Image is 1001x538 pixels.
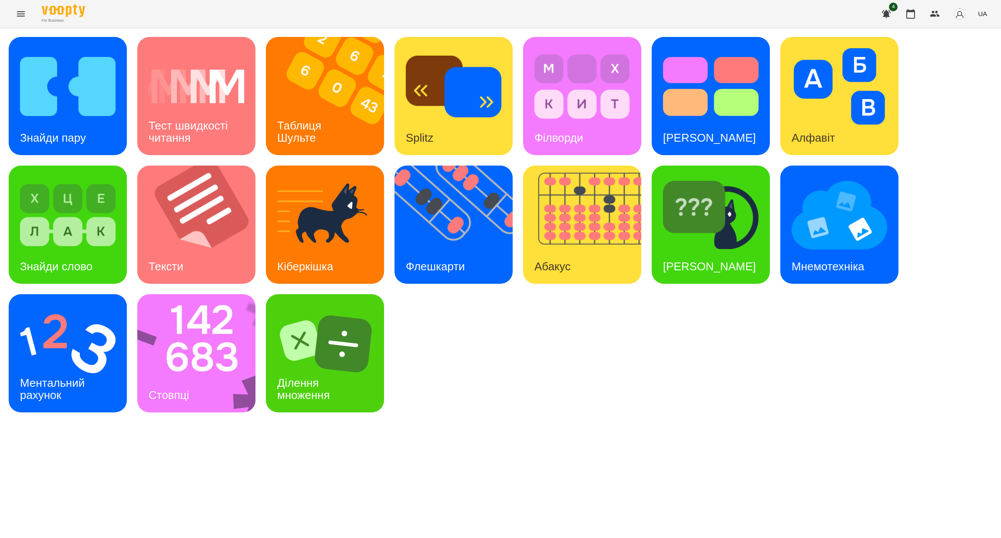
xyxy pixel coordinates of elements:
a: КіберкішкаКіберкішка [266,166,384,284]
h3: Філворди [534,131,583,144]
a: Знайди словоЗнайди слово [9,166,127,284]
a: Ментальний рахунокМентальний рахунок [9,294,127,412]
img: Стовпці [137,294,267,412]
img: avatar_s.png [954,8,966,20]
h3: Алфавіт [792,131,835,144]
a: Таблиця ШультеТаблиця Шульте [266,37,384,155]
a: СтовпціСтовпці [137,294,255,412]
h3: [PERSON_NAME] [663,131,756,144]
a: Знайди Кіберкішку[PERSON_NAME] [652,166,770,284]
span: 4 [889,3,898,11]
img: Тест Струпа [663,48,759,125]
a: Тест швидкості читанняТест швидкості читання [137,37,255,155]
img: Таблиця Шульте [266,37,395,155]
img: Абакус [523,166,652,284]
h3: Флешкарти [406,260,465,273]
img: Ділення множення [277,306,373,382]
a: Тест Струпа[PERSON_NAME] [652,37,770,155]
a: ФлешкартиФлешкарти [394,166,513,284]
a: Ділення множенняДілення множення [266,294,384,412]
a: ФілвордиФілворди [523,37,641,155]
h3: Знайди пару [20,131,86,144]
a: SplitzSplitz [394,37,513,155]
img: Тест швидкості читання [149,48,244,125]
h3: Знайди слово [20,260,93,273]
img: Ментальний рахунок [20,306,116,382]
h3: Кіберкішка [277,260,333,273]
h3: Ділення множення [277,376,330,401]
a: АлфавітАлфавіт [780,37,898,155]
button: Menu [10,3,31,24]
img: Тексти [137,166,266,284]
span: For Business [42,18,85,23]
img: Знайди пару [20,48,116,125]
img: Флешкарти [394,166,524,284]
button: UA [974,6,991,22]
h3: Стовпці [149,389,189,402]
img: Алфавіт [792,48,887,125]
img: Філворди [534,48,630,125]
a: МнемотехнікаМнемотехніка [780,166,898,284]
h3: [PERSON_NAME] [663,260,756,273]
a: ТекстиТексти [137,166,255,284]
h3: Splitz [406,131,434,144]
a: Знайди паруЗнайди пару [9,37,127,155]
h3: Таблиця Шульте [277,119,325,144]
img: Мнемотехніка [792,177,887,253]
img: Splitz [406,48,501,125]
img: Знайди слово [20,177,116,253]
span: UA [978,9,987,18]
a: АбакусАбакус [523,166,641,284]
img: Кіберкішка [277,177,373,253]
h3: Абакус [534,260,570,273]
h3: Мнемотехніка [792,260,864,273]
h3: Тест швидкості читання [149,119,231,144]
h3: Ментальний рахунок [20,376,88,401]
h3: Тексти [149,260,183,273]
img: Voopty Logo [42,4,85,17]
img: Знайди Кіберкішку [663,177,759,253]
